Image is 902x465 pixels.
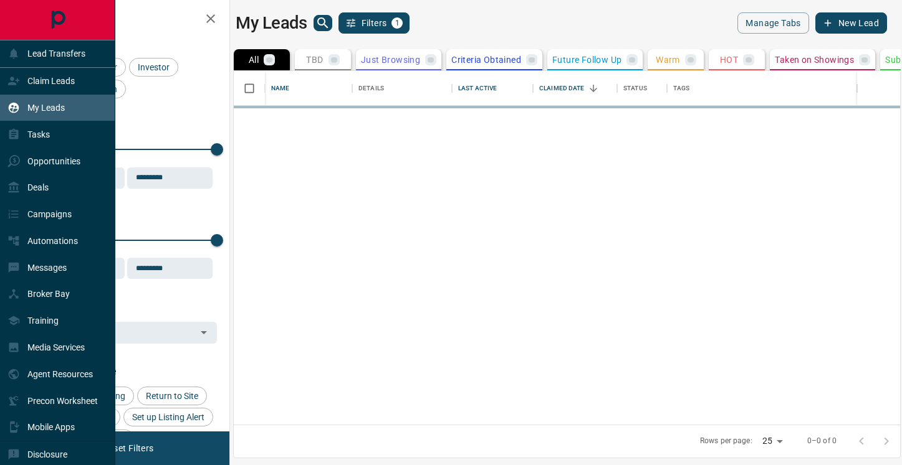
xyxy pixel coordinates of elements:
div: Set up Listing Alert [123,408,213,426]
div: Last Active [458,71,497,106]
p: Just Browsing [361,55,420,64]
button: Reset Filters [95,438,161,459]
p: TBD [306,55,323,64]
div: Investor [129,58,178,77]
span: Set up Listing Alert [128,412,209,422]
h2: Filters [40,12,217,27]
div: Claimed Date [539,71,585,106]
p: 0–0 of 0 [807,436,837,446]
button: Open [195,324,213,341]
button: search button [314,15,332,31]
div: Last Active [452,71,533,106]
p: Rows per page: [700,436,752,446]
div: Tags [667,71,857,106]
div: Details [358,71,384,106]
div: Tags [673,71,690,106]
div: Status [623,71,647,106]
button: Filters1 [338,12,410,34]
span: 1 [393,19,401,27]
p: Taken on Showings [775,55,854,64]
div: Name [271,71,290,106]
div: 25 [757,432,787,450]
span: Return to Site [142,391,203,401]
p: HOT [720,55,738,64]
p: All [249,55,259,64]
button: Manage Tabs [737,12,808,34]
span: Investor [133,62,174,72]
button: New Lead [815,12,887,34]
p: Criteria Obtained [451,55,521,64]
button: Sort [585,80,602,97]
div: Details [352,71,452,106]
p: Future Follow Up [552,55,621,64]
div: Status [617,71,667,106]
div: Return to Site [137,387,207,405]
div: Name [265,71,352,106]
div: Claimed Date [533,71,617,106]
h1: My Leads [236,13,307,33]
p: Warm [656,55,680,64]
